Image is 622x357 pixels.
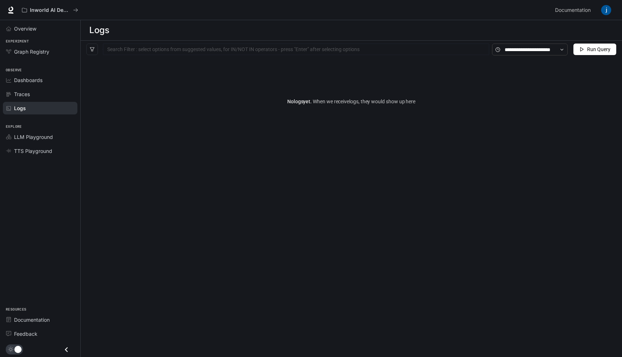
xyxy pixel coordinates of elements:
[573,44,616,55] button: Run Query
[89,23,109,37] h1: Logs
[3,74,77,86] a: Dashboards
[312,99,415,104] span: When we receive logs , they would show up here
[14,316,50,324] span: Documentation
[3,102,77,114] a: Logs
[19,3,81,17] button: All workspaces
[14,48,49,55] span: Graph Registry
[3,131,77,143] a: LLM Playground
[14,25,36,32] span: Overview
[287,98,415,105] article: No logs yet.
[58,342,75,357] button: Close drawer
[3,145,77,157] a: TTS Playground
[552,3,596,17] a: Documentation
[3,88,77,100] a: Traces
[14,133,53,141] span: LLM Playground
[30,7,70,13] p: Inworld AI Demos
[3,327,77,340] a: Feedback
[587,45,610,53] span: Run Query
[3,22,77,35] a: Overview
[14,345,22,353] span: Dark mode toggle
[555,6,591,15] span: Documentation
[3,313,77,326] a: Documentation
[14,90,30,98] span: Traces
[86,44,98,55] button: filter
[14,330,37,338] span: Feedback
[14,104,26,112] span: Logs
[601,5,611,15] img: User avatar
[14,147,52,155] span: TTS Playground
[599,3,613,17] button: User avatar
[14,76,42,84] span: Dashboards
[3,45,77,58] a: Graph Registry
[90,47,95,52] span: filter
